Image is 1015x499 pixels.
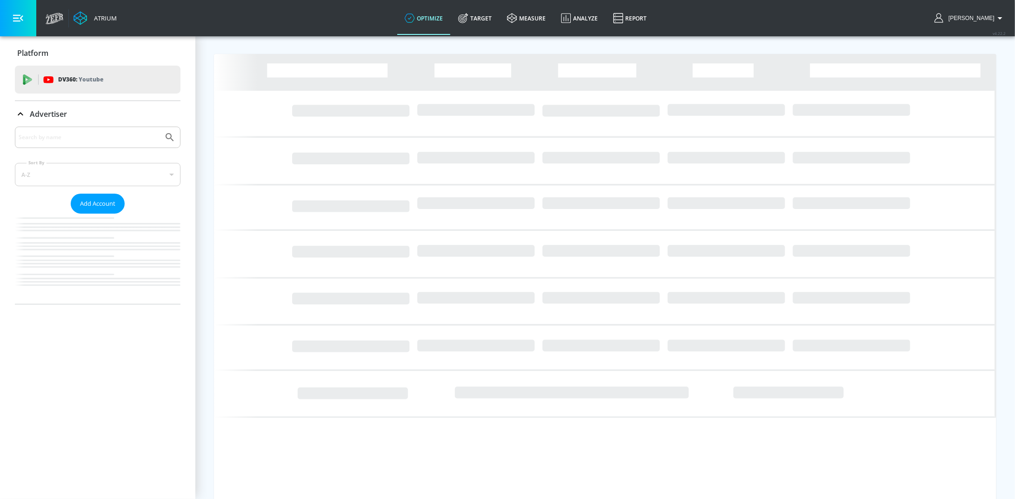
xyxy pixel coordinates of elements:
span: v 4.22.2 [993,31,1006,36]
span: login as: stephanie.wolklin@zefr.com [945,15,995,21]
div: Advertiser [15,127,180,304]
a: Analyze [554,1,606,35]
span: Add Account [80,198,115,209]
button: [PERSON_NAME] [935,13,1006,24]
p: DV360: [58,74,103,85]
a: optimize [397,1,451,35]
a: Atrium [73,11,117,25]
label: Sort By [27,160,47,166]
button: Add Account [71,194,125,214]
div: Advertiser [15,101,180,127]
p: Platform [17,48,48,58]
div: DV360: Youtube [15,66,180,94]
a: Report [606,1,654,35]
p: Youtube [79,74,103,84]
div: Atrium [90,14,117,22]
p: Advertiser [30,109,67,119]
a: Target [451,1,500,35]
input: Search by name [19,131,160,143]
div: A-Z [15,163,180,186]
a: measure [500,1,554,35]
div: Platform [15,40,180,66]
nav: list of Advertiser [15,214,180,304]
